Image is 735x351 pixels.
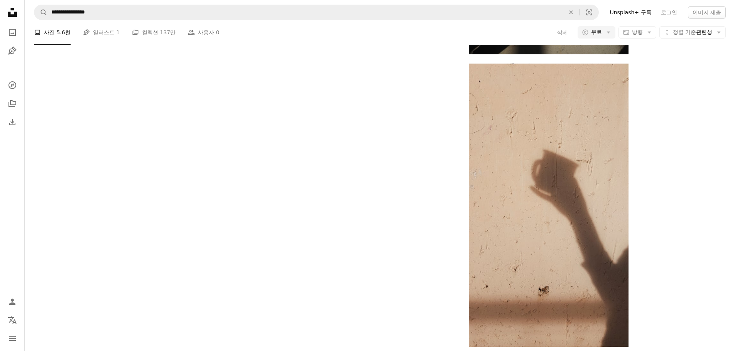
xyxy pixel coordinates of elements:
span: 무료 [591,29,602,36]
img: 휴대폰을 들고 있는 사람의 그림자 [469,64,628,347]
a: 로그인 [656,6,682,18]
span: 137만 [160,28,176,37]
button: 정렬 기준관련성 [659,26,726,39]
a: 일러스트 1 [83,20,120,45]
a: 일러스트 [5,43,20,59]
a: Unsplash+ 구독 [605,6,656,18]
span: 0 [216,28,220,37]
button: 시각적 검색 [580,5,598,20]
a: 사진 [5,25,20,40]
a: 휴대폰을 들고 있는 사람의 그림자 [469,202,628,208]
a: 컬렉션 [5,96,20,111]
span: 정렬 기준 [673,29,696,35]
button: 무료 [578,26,615,39]
button: 삭제 [563,5,580,20]
a: 로그인 / 가입 [5,294,20,309]
a: 다운로드 내역 [5,114,20,130]
span: 관련성 [673,29,712,36]
span: 1 [116,28,120,37]
a: 컬렉션 137만 [132,20,176,45]
button: 언어 [5,312,20,328]
button: 메뉴 [5,331,20,346]
button: 삭제 [557,26,568,39]
a: 탐색 [5,77,20,93]
a: 사용자 0 [188,20,219,45]
button: Unsplash 검색 [34,5,47,20]
button: 이미지 제출 [688,6,726,18]
a: 홈 — Unsplash [5,5,20,22]
span: 방향 [632,29,643,35]
button: 방향 [618,26,656,39]
form: 사이트 전체에서 이미지 찾기 [34,5,599,20]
